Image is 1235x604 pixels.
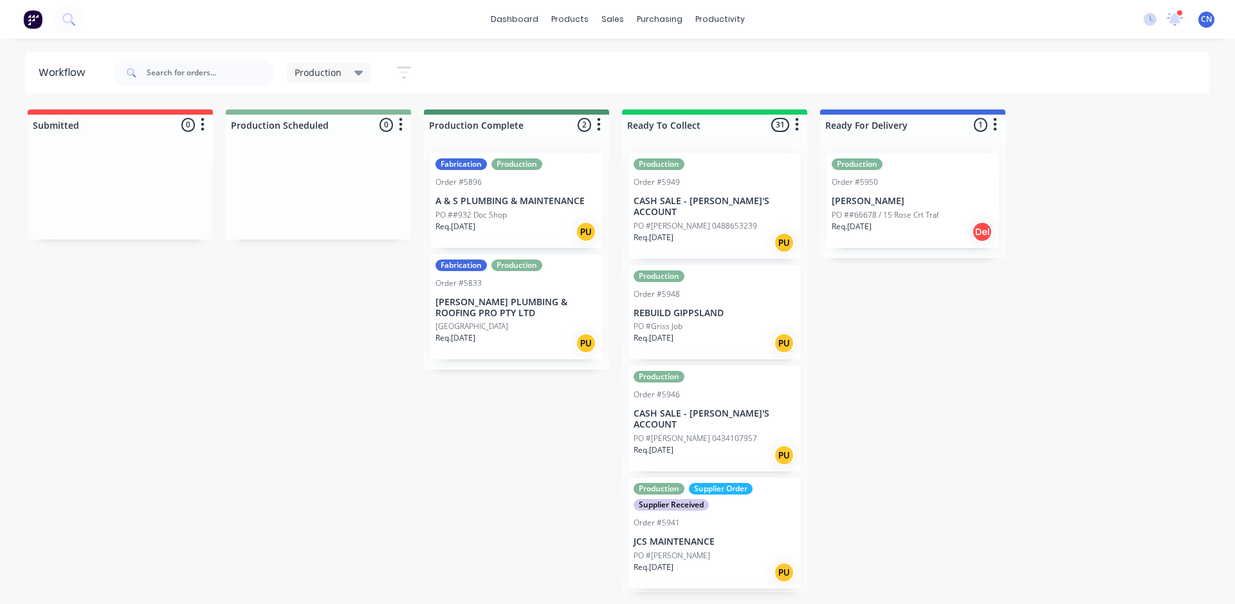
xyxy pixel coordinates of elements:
[634,536,796,547] p: JCS MAINTENANCE
[435,332,475,344] p: Req. [DATE]
[435,176,482,188] div: Order #5896
[435,196,598,207] p: A & S PLUMBING & MAINTENANCE
[628,478,801,589] div: ProductionSupplier OrderSupplier ReceivedOrder #5941JCS MAINTENANCEPO #[PERSON_NAME]Req.[DATE]PU
[1201,14,1212,25] span: CN
[832,158,883,170] div: Production
[435,297,598,319] p: [PERSON_NAME] PLUMBING & ROOFING PRO PTY LTD
[630,10,689,29] div: purchasing
[774,232,794,253] div: PU
[634,176,680,188] div: Order #5949
[628,153,801,259] div: ProductionOrder #5949CASH SALE - [PERSON_NAME]'S ACCOUNTPO #[PERSON_NAME] 0488653239Req.[DATE]PU
[484,10,545,29] a: dashboard
[595,10,630,29] div: sales
[832,176,878,188] div: Order #5950
[832,209,939,221] p: PO ##66678 / 15 Rose Crt Traf
[634,371,684,382] div: Production
[634,332,673,344] p: Req. [DATE]
[1191,560,1222,591] iframe: Intercom live chat
[23,10,42,29] img: Factory
[435,209,507,221] p: PO ##932 Doc Shop
[689,10,751,29] div: productivity
[634,562,673,573] p: Req. [DATE]
[634,389,680,401] div: Order #5946
[634,483,684,495] div: Production
[689,483,753,495] div: Supplier Order
[147,60,274,86] input: Search for orders...
[634,270,684,282] div: Production
[634,220,757,232] p: PO #[PERSON_NAME] 0488653239
[545,10,595,29] div: products
[972,222,993,242] div: Del
[774,445,794,466] div: PU
[295,66,342,79] span: Production
[491,260,542,271] div: Production
[634,288,680,300] div: Order #5948
[430,254,603,360] div: FabricationProductionOrder #5833[PERSON_NAME] PLUMBING & ROOFING PRO PTY LTD[GEOGRAPHIC_DATA]Req....
[628,265,801,360] div: ProductionOrder #5948REBUILD GIPPSLANDPO #Griss JobReq.[DATE]PU
[634,308,796,319] p: REBUILD GIPPSLAND
[435,260,487,271] div: Fabrication
[435,321,508,332] p: [GEOGRAPHIC_DATA]
[435,278,482,289] div: Order #5833
[634,517,680,529] div: Order #5941
[634,499,709,511] div: Supplier Received
[634,444,673,456] p: Req. [DATE]
[628,366,801,471] div: ProductionOrder #5946CASH SALE - [PERSON_NAME]'S ACCOUNTPO #[PERSON_NAME] 0434107957Req.[DATE]PU
[634,408,796,430] p: CASH SALE - [PERSON_NAME]'S ACCOUNT
[39,65,91,80] div: Workflow
[827,153,999,248] div: ProductionOrder #5950[PERSON_NAME]PO ##66678 / 15 Rose Crt TrafReq.[DATE]Del
[430,153,603,248] div: FabricationProductionOrder #5896A & S PLUMBING & MAINTENANCEPO ##932 Doc ShopReq.[DATE]PU
[634,433,757,444] p: PO #[PERSON_NAME] 0434107957
[435,158,487,170] div: Fabrication
[491,158,542,170] div: Production
[634,158,684,170] div: Production
[832,221,872,232] p: Req. [DATE]
[634,232,673,243] p: Req. [DATE]
[832,196,994,207] p: [PERSON_NAME]
[634,550,710,562] p: PO #[PERSON_NAME]
[576,333,596,354] div: PU
[774,562,794,583] div: PU
[435,221,475,232] p: Req. [DATE]
[774,333,794,354] div: PU
[634,196,796,218] p: CASH SALE - [PERSON_NAME]'S ACCOUNT
[576,222,596,242] div: PU
[634,321,682,332] p: PO #Griss Job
